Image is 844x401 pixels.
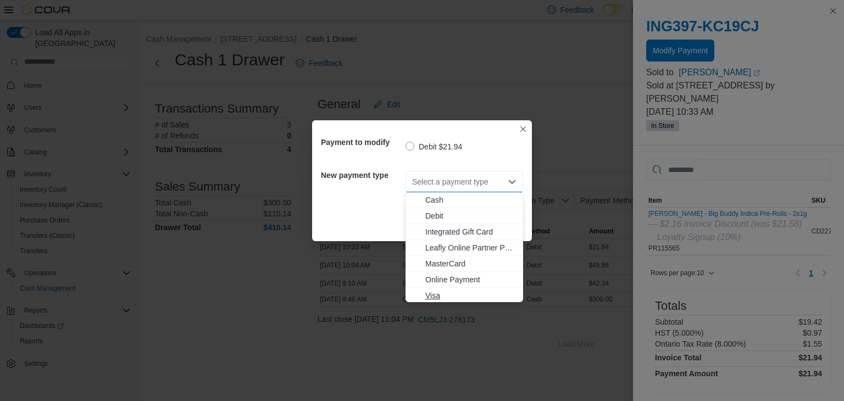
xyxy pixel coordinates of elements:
span: Cash [425,194,517,205]
button: Online Payment [406,272,523,288]
button: MasterCard [406,256,523,272]
button: Integrated Gift Card [406,224,523,240]
span: Visa [425,290,517,301]
div: Choose from the following options [406,192,523,304]
button: Cash [406,192,523,208]
label: Debit $21.94 [406,140,462,153]
input: Accessible screen reader label [412,175,413,188]
button: Visa [406,288,523,304]
button: Leafly Online Partner Payment [406,240,523,256]
h5: New payment type [321,164,403,186]
button: Close list of options [508,177,517,186]
button: Debit [406,208,523,224]
h5: Payment to modify [321,131,403,153]
button: Closes this modal window [517,122,530,136]
span: Debit [425,210,517,221]
span: Integrated Gift Card [425,226,517,237]
span: Online Payment [425,274,517,285]
span: Leafly Online Partner Payment [425,242,517,253]
span: MasterCard [425,258,517,269]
